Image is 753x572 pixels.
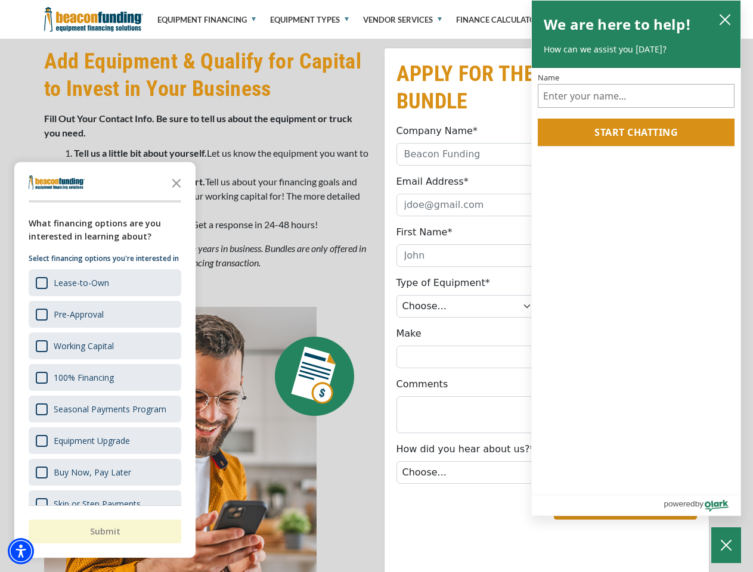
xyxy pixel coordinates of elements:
[29,459,181,486] div: Buy Now, Pay Later
[54,309,104,320] div: Pre-Approval
[695,496,704,511] span: by
[14,162,196,558] div: Survey
[396,175,469,189] label: Email Address*
[29,520,181,543] button: Submit
[396,244,540,267] input: John
[74,217,370,232] li: Get a response in 24-48 hours!
[44,48,370,102] h2: Add Equipment & Qualify for Capital to Invest in Your Business
[74,147,207,158] strong: Tell us a little bit about yourself.
[396,143,540,166] input: Beacon Funding
[44,243,366,268] em: *This offer applies to companies with 5+ years in business. Bundles are only offered in addition ...
[29,427,181,454] div: Equipment Upgrade
[544,43,729,55] p: How can we assist you [DATE]?
[711,527,741,563] button: Close Chatbox
[8,538,34,564] div: Accessibility Menu
[74,146,370,175] li: Let us know the equipment you want to finance with Beacon Funding.
[396,377,448,391] label: Comments
[29,490,181,517] div: Skip or Step Payments
[54,435,130,446] div: Equipment Upgrade
[54,498,141,509] div: Skip or Step Payments
[54,467,131,478] div: Buy Now, Pay Later
[74,175,370,217] li: Tell us about your financing goals and what you would like to use your working capital for! The m...
[29,175,85,189] img: Company logo
[396,442,535,456] label: How did you hear about us?*
[54,403,166,415] div: Seasonal Payments Program
[538,84,735,108] input: Name
[664,495,740,515] a: Powered by Olark
[538,74,735,82] label: Name
[396,194,540,216] input: jdoe@gmail.com
[396,60,697,115] h2: APPLY FOR THE FINANCING BUNDLE
[715,11,735,27] button: close chatbox
[29,217,181,243] div: What financing options are you interested in learning about?
[396,327,422,341] label: Make
[29,301,181,328] div: Pre-Approval
[396,276,490,290] label: Type of Equipment*
[165,170,188,194] button: Close the survey
[396,124,478,138] label: Company Name*
[544,13,691,36] h2: We are here to help!
[54,277,109,288] div: Lease-to-Own
[396,225,453,240] label: First Name*
[44,113,352,138] strong: Fill Out Your Contact Info. Be sure to tell us about the equipment or truck you need.
[29,396,181,422] div: Seasonal Payments Program
[54,340,114,352] div: Working Capital
[29,364,181,391] div: 100% Financing
[29,269,181,296] div: Lease-to-Own
[29,332,181,359] div: Working Capital
[29,253,181,265] p: Select financing options you're interested in
[538,119,735,146] button: Start chatting
[664,496,695,511] span: powered
[54,372,114,383] div: 100% Financing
